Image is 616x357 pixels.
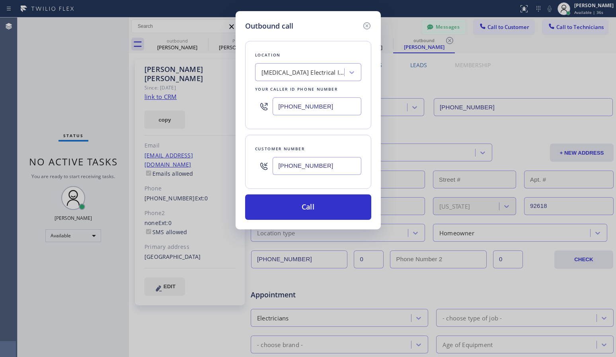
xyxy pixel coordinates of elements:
[245,21,293,31] h5: Outbound call
[261,68,345,77] div: [MEDICAL_DATA] Electrical Irvine
[273,157,361,175] input: (123) 456-7890
[273,97,361,115] input: (123) 456-7890
[255,85,361,93] div: Your caller id phone number
[255,145,361,153] div: Customer number
[245,194,371,220] button: Call
[255,51,361,59] div: Location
